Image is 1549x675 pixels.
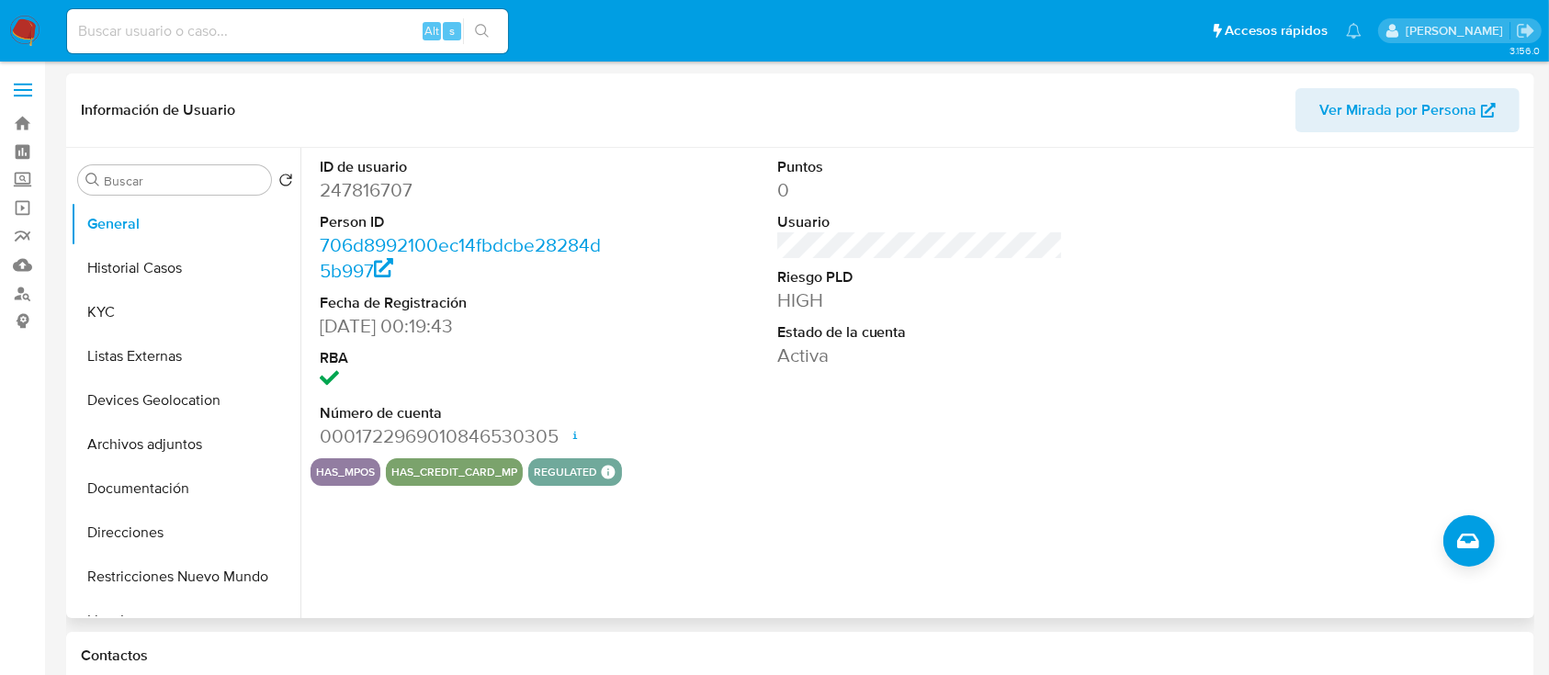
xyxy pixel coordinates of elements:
[449,22,455,39] span: s
[71,378,300,422] button: Devices Geolocation
[777,267,1064,287] dt: Riesgo PLD
[71,290,300,334] button: KYC
[777,343,1064,368] dd: Activa
[1319,88,1476,132] span: Ver Mirada por Persona
[316,468,375,476] button: has_mpos
[71,599,300,643] button: Lista Interna
[104,173,264,189] input: Buscar
[71,555,300,599] button: Restricciones Nuevo Mundo
[777,177,1064,203] dd: 0
[320,403,606,423] dt: Número de cuenta
[71,202,300,246] button: General
[1346,23,1362,39] a: Notificaciones
[391,468,517,476] button: has_credit_card_mp
[278,173,293,193] button: Volver al orden por defecto
[777,287,1064,313] dd: HIGH
[777,157,1064,177] dt: Puntos
[71,334,300,378] button: Listas Externas
[1516,21,1535,40] a: Salir
[463,18,501,44] button: search-icon
[71,511,300,555] button: Direcciones
[320,177,606,203] dd: 247816707
[81,647,1520,665] h1: Contactos
[534,468,597,476] button: regulated
[71,422,300,467] button: Archivos adjuntos
[81,101,235,119] h1: Información de Usuario
[320,348,606,368] dt: RBA
[320,231,601,284] a: 706d8992100ec14fbdcbe28284d5b997
[71,467,300,511] button: Documentación
[1406,22,1509,39] p: alan.cervantesmartinez@mercadolibre.com.mx
[320,157,606,177] dt: ID de usuario
[85,173,100,187] button: Buscar
[1225,21,1328,40] span: Accesos rápidos
[1295,88,1520,132] button: Ver Mirada por Persona
[777,322,1064,343] dt: Estado de la cuenta
[320,423,606,449] dd: 0001722969010846530305
[424,22,439,39] span: Alt
[777,212,1064,232] dt: Usuario
[67,19,508,43] input: Buscar usuario o caso...
[320,313,606,339] dd: [DATE] 00:19:43
[71,246,300,290] button: Historial Casos
[320,293,606,313] dt: Fecha de Registración
[320,212,606,232] dt: Person ID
